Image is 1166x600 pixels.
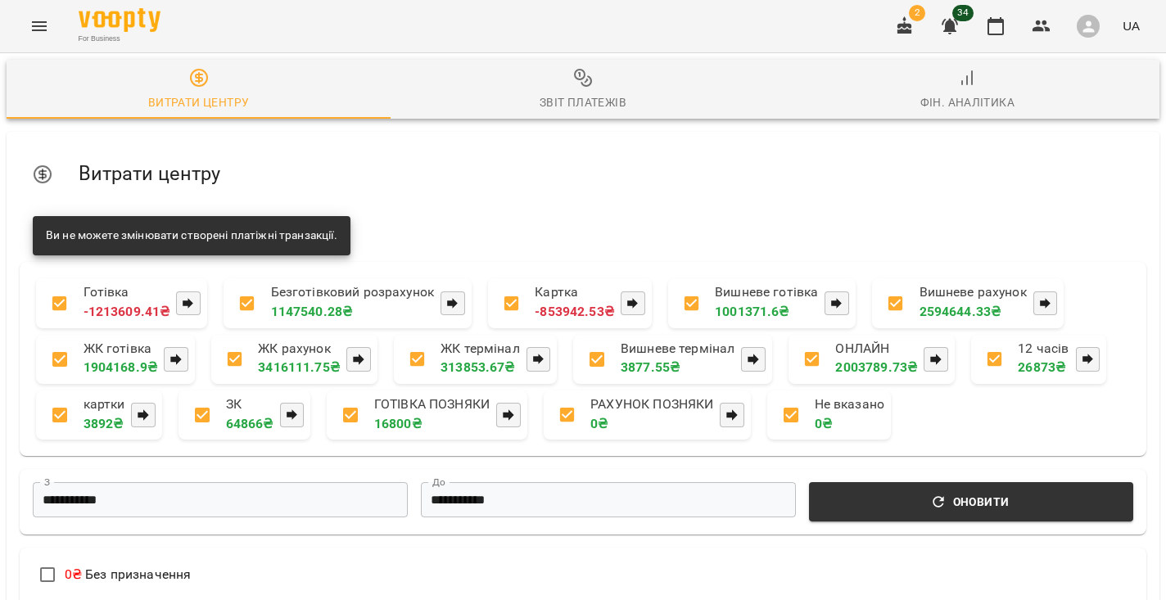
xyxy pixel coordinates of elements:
p: 3892 ₴ [84,414,125,434]
p: 0 ₴ [815,414,884,434]
p: 1904168.9 ₴ [84,358,157,377]
p: картки [84,397,125,413]
p: 2594644.33 ₴ [920,302,1027,322]
p: Безготівковий розрахунок [271,285,435,300]
p: ЖК рахунок [258,341,340,357]
span: UA [1123,17,1140,34]
p: 64866 ₴ [226,414,273,434]
p: 12 часів [1018,341,1069,357]
p: ГОТІВКА ПОЗНЯКИ [374,397,490,413]
p: Вишневе готівка [715,285,818,300]
p: Вишневе термінал [621,341,734,357]
p: -1213609.41 ₴ [84,302,170,322]
button: Menu [20,7,59,46]
div: Витрати центру [148,92,250,112]
div: Фін. Аналітика [920,92,1015,112]
p: Вишневе рахунок [920,285,1027,300]
p: Готівка [84,285,170,300]
p: 1147540.28 ₴ [271,302,435,322]
p: 0 ₴ [590,414,713,434]
p: ЖК термінал [441,341,520,357]
p: ЖК готівка [84,341,157,357]
p: ОНЛАЙН [835,341,917,357]
p: 313853.67 ₴ [441,358,520,377]
p: 16800 ₴ [374,414,490,434]
p: 1001371.6 ₴ [715,302,818,322]
img: Voopty Logo [79,8,160,32]
button: UA [1116,11,1146,41]
p: 3877.55 ₴ [621,358,734,377]
p: -853942.53 ₴ [535,302,614,322]
p: 2003789.73 ₴ [835,358,917,377]
span: For Business [79,34,160,44]
h5: Витрати центру [79,161,1133,187]
div: Звіт платежів [540,92,626,112]
div: Ви не можете змінювати створені платіжні транзакції. [46,221,337,250]
span: 34 [952,5,974,21]
span: 2 [909,5,925,21]
p: Картка [535,285,614,300]
p: 3416111.75 ₴ [258,358,340,377]
span: 0 ₴ [65,566,82,582]
p: 26873 ₴ [1018,358,1069,377]
button: Оновити [809,482,1133,521]
p: ЗК [226,397,273,413]
span: Без призначення [65,566,192,582]
p: РАХУНОК ПОЗНЯКИ [590,397,713,413]
p: Не вказано [815,397,884,413]
span: Оновити [819,492,1123,512]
